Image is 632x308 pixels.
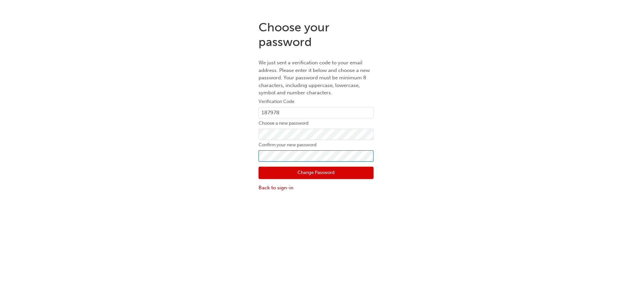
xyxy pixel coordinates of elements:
p: We just sent a verification code to your email address. Please enter it below and choose a new pa... [259,59,373,97]
label: Confirm your new password [259,141,373,149]
label: Verification Code [259,98,373,106]
label: Choose a new password [259,119,373,127]
input: e.g. 123456 [259,107,373,118]
button: Change Password [259,167,373,179]
a: Back to sign-in [259,184,373,192]
h1: Choose your password [259,20,373,49]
